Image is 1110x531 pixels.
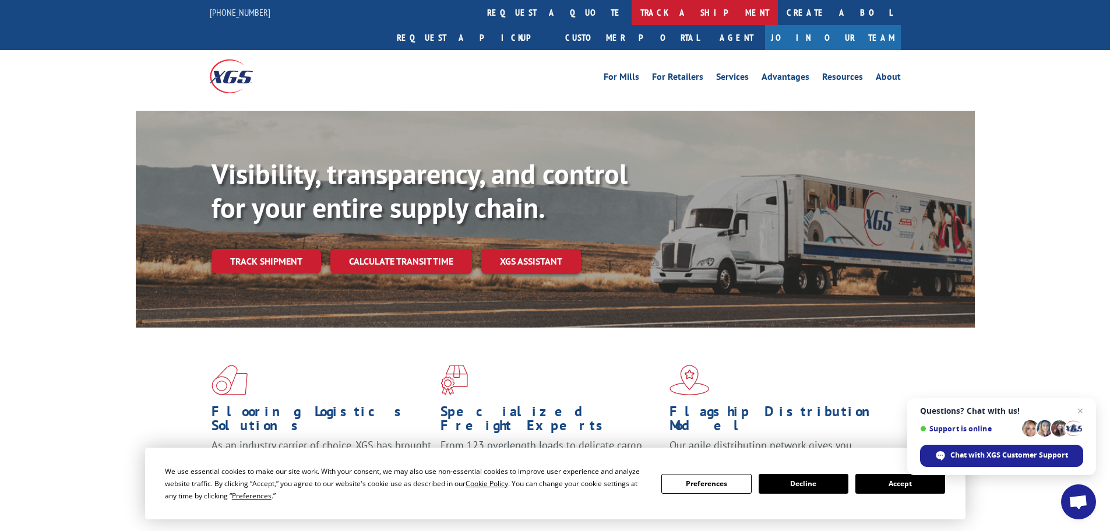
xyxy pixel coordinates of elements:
a: Resources [822,72,863,85]
a: [PHONE_NUMBER] [210,6,270,18]
div: Cookie Consent Prompt [145,448,965,519]
a: Request a pickup [388,25,556,50]
div: We use essential cookies to make our site work. With your consent, we may also use non-essential ... [165,465,647,502]
span: Our agile distribution network gives you nationwide inventory management on demand. [669,438,884,466]
h1: Specialized Freight Experts [441,405,661,438]
span: Preferences [232,491,272,501]
a: XGS ASSISTANT [481,249,581,274]
a: Calculate transit time [330,249,472,274]
a: Join Our Team [765,25,901,50]
a: For Mills [604,72,639,85]
span: Chat with XGS Customer Support [920,445,1083,467]
a: Customer Portal [556,25,708,50]
a: Track shipment [212,249,321,273]
button: Preferences [661,474,751,494]
a: About [876,72,901,85]
h1: Flooring Logistics Solutions [212,405,432,438]
a: For Retailers [652,72,703,85]
a: Advantages [762,72,809,85]
a: Services [716,72,749,85]
button: Accept [855,474,945,494]
img: xgs-icon-flagship-distribution-model-red [669,365,710,395]
span: Questions? Chat with us! [920,406,1083,416]
img: xgs-icon-focused-on-flooring-red [441,365,468,395]
span: As an industry carrier of choice, XGS has brought innovation and dedication to flooring logistics... [212,438,431,480]
h1: Flagship Distribution Model [669,405,890,438]
img: xgs-icon-total-supply-chain-intelligence-red [212,365,248,395]
b: Visibility, transparency, and control for your entire supply chain. [212,156,628,226]
a: Agent [708,25,765,50]
span: Chat with XGS Customer Support [950,450,1068,460]
p: From 123 overlength loads to delicate cargo, our experienced staff knows the best way to move you... [441,438,661,490]
span: Support is online [920,424,1018,433]
a: Open chat [1061,484,1096,519]
span: Cookie Policy [466,479,508,488]
button: Decline [759,474,848,494]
